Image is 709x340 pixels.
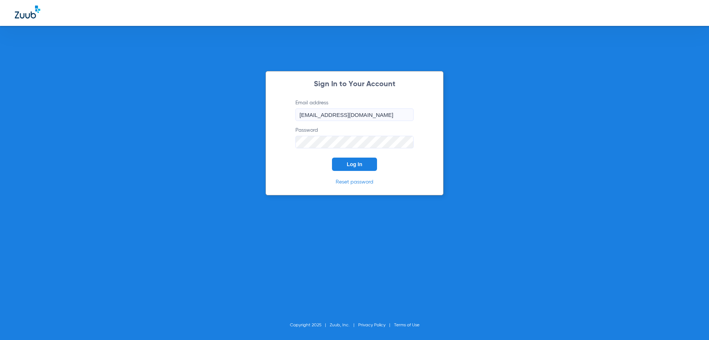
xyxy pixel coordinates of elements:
[394,323,419,327] a: Terms of Use
[15,6,40,18] img: Zuub Logo
[336,179,373,185] a: Reset password
[284,81,425,88] h2: Sign In to Your Account
[295,127,414,148] label: Password
[347,161,362,167] span: Log In
[330,322,358,329] li: Zuub, Inc.
[295,108,414,121] input: Email address
[358,323,386,327] a: Privacy Policy
[295,136,414,148] input: Password
[332,158,377,171] button: Log In
[295,99,414,121] label: Email address
[290,322,330,329] li: Copyright 2025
